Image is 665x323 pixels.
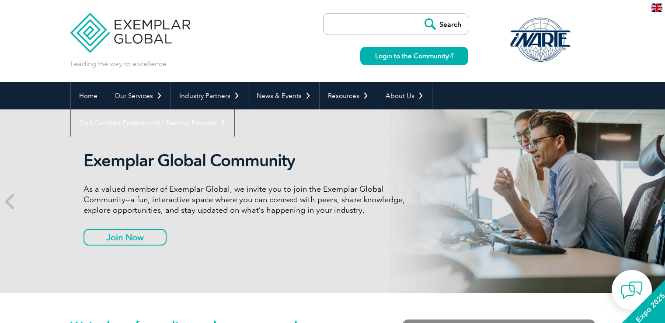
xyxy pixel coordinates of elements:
p: As a valued member of Exemplar Global, we invite you to join the Exemplar Global Community—a fun,... [84,184,411,215]
a: Industry Partners [171,82,248,109]
a: About Us [377,82,432,109]
input: Search [420,14,468,35]
img: en [651,4,662,12]
img: contact-chat.png [621,279,643,301]
p: Leading the way to excellence [70,59,166,69]
h2: Exemplar Global Community [84,151,411,171]
a: News & Events [248,82,319,109]
img: open_square.png [449,53,453,58]
a: Our Services [106,82,171,109]
a: Home [71,82,106,109]
a: Resources [320,82,377,109]
a: Join Now [84,229,167,246]
a: Login to the Community [360,47,468,65]
a: Find Certified Professional / Training Provider [71,109,234,137]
